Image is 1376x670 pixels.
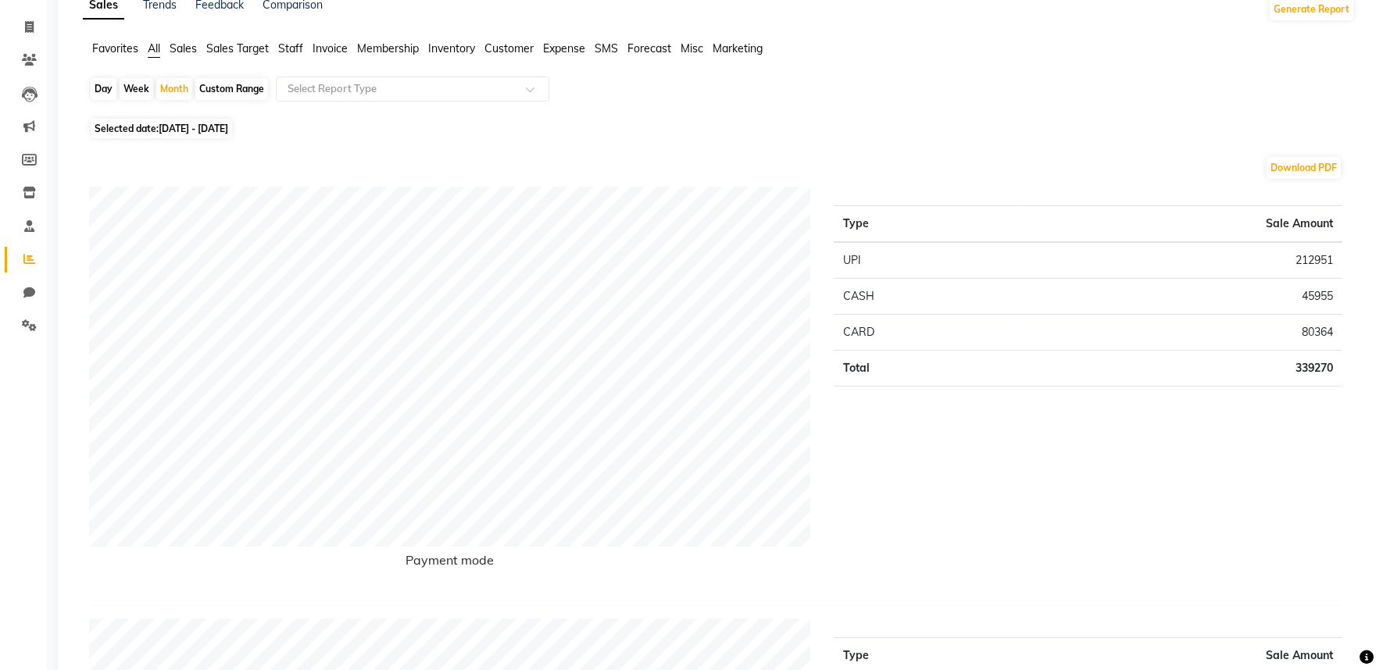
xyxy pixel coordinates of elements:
[195,78,268,100] div: Custom Range
[159,123,228,134] span: [DATE] - [DATE]
[681,41,703,55] span: Misc
[834,279,1020,315] td: CASH
[834,315,1020,351] td: CARD
[713,41,763,55] span: Marketing
[170,41,197,55] span: Sales
[278,41,303,55] span: Staff
[428,41,475,55] span: Inventory
[91,78,116,100] div: Day
[1021,279,1342,315] td: 45955
[1021,351,1342,387] td: 339270
[1021,242,1342,279] td: 212951
[357,41,419,55] span: Membership
[1267,157,1341,179] button: Download PDF
[834,351,1020,387] td: Total
[595,41,618,55] span: SMS
[1021,206,1342,243] th: Sale Amount
[156,78,192,100] div: Month
[206,41,269,55] span: Sales Target
[834,206,1020,243] th: Type
[91,119,232,138] span: Selected date:
[834,242,1020,279] td: UPI
[1021,315,1342,351] td: 80364
[484,41,534,55] span: Customer
[92,41,138,55] span: Favorites
[89,553,810,574] h6: Payment mode
[148,41,160,55] span: All
[543,41,585,55] span: Expense
[120,78,153,100] div: Week
[313,41,348,55] span: Invoice
[627,41,671,55] span: Forecast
